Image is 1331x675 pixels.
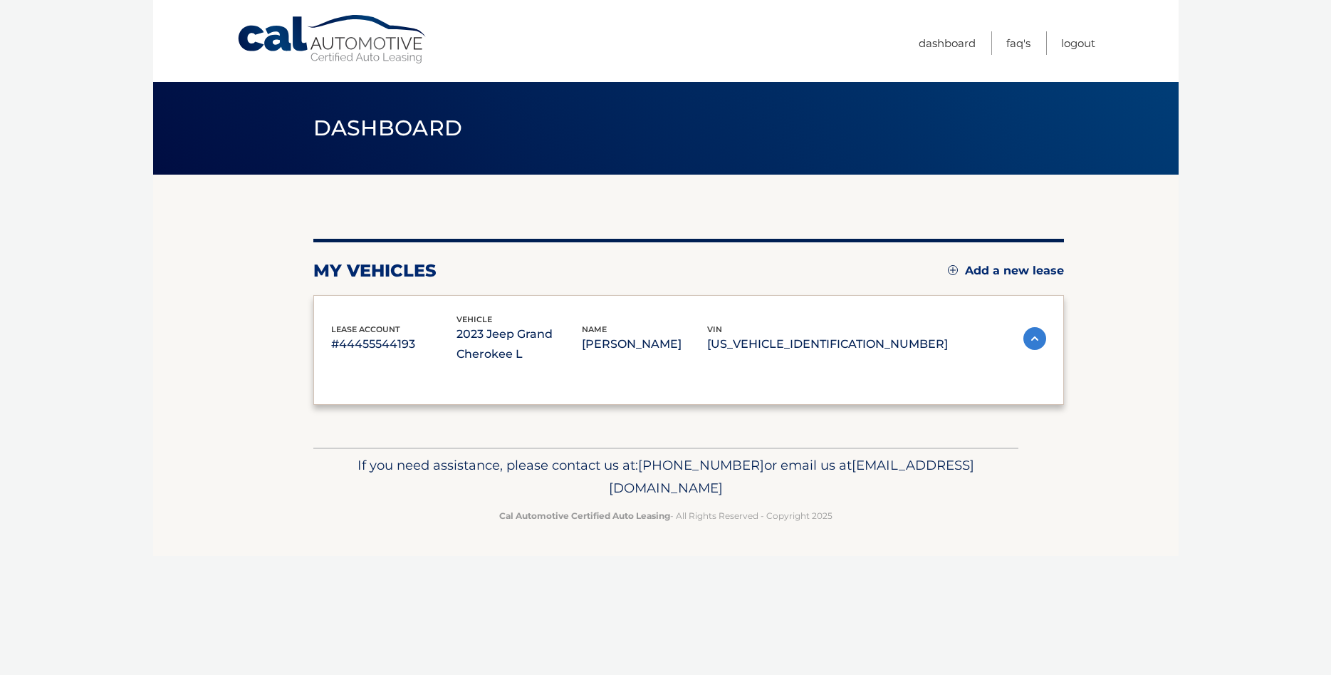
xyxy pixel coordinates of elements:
span: name [582,324,607,334]
a: FAQ's [1006,31,1030,55]
img: add.svg [948,265,958,275]
a: Dashboard [919,31,976,55]
span: [EMAIL_ADDRESS][DOMAIN_NAME] [609,457,974,496]
span: Total Monthly Payment [640,385,752,395]
p: [PERSON_NAME] [582,334,707,354]
strong: Cal Automotive Certified Auto Leasing [499,510,670,521]
p: - All Rights Reserved - Copyright 2025 [323,508,1009,523]
span: Monthly sales Tax [485,385,573,395]
a: Logout [1061,31,1095,55]
p: [US_VEHICLE_IDENTIFICATION_NUMBER] [707,334,948,354]
p: If you need assistance, please contact us at: or email us at [323,454,1009,500]
p: 2023 Jeep Grand Cherokee L [456,324,582,364]
p: #44455544193 [331,334,456,354]
span: Dashboard [313,115,463,141]
span: vehicle [456,314,492,324]
span: vin [707,324,722,334]
span: Monthly Payment [331,385,414,395]
a: Add a new lease [948,264,1064,278]
img: accordion-active.svg [1023,327,1046,350]
h2: my vehicles [313,260,437,282]
a: Cal Automotive [236,14,429,65]
span: [PHONE_NUMBER] [638,457,764,473]
span: lease account [331,324,400,334]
